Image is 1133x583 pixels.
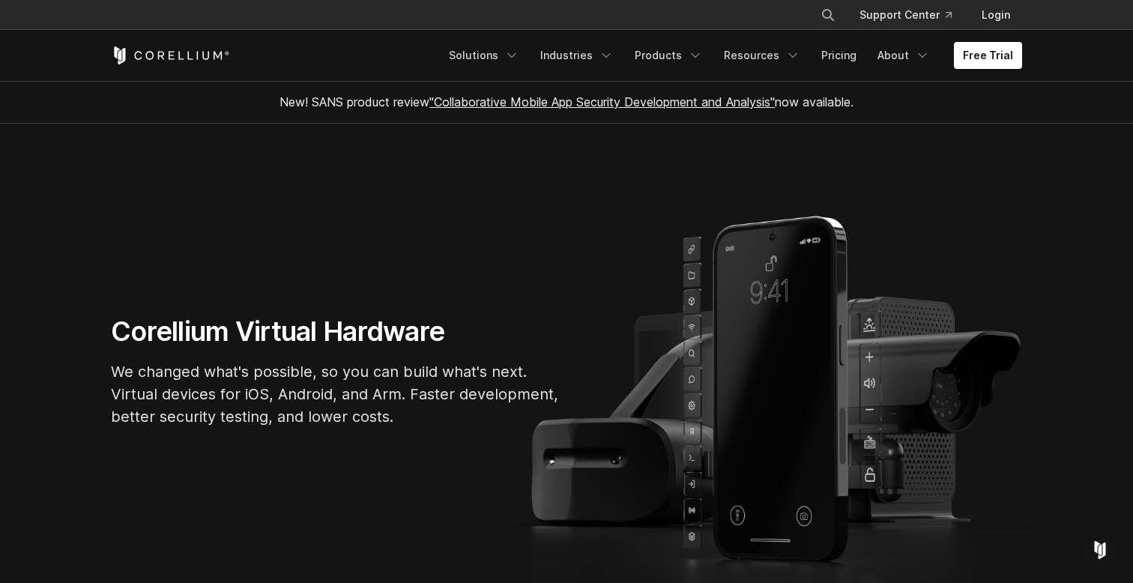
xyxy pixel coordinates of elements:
a: Corellium Home [111,46,230,64]
a: Products [626,42,712,69]
a: Login [970,1,1022,28]
a: Solutions [440,42,528,69]
div: Navigation Menu [440,42,1022,69]
a: Support Center [848,1,964,28]
a: Industries [531,42,623,69]
a: About [868,42,939,69]
p: We changed what's possible, so you can build what's next. Virtual devices for iOS, Android, and A... [111,360,561,428]
a: Free Trial [954,42,1022,69]
a: Resources [715,42,809,69]
span: New! SANS product review now available. [280,94,853,109]
div: Navigation Menu [803,1,1022,28]
button: Search [815,1,842,28]
a: Pricing [812,42,865,69]
a: "Collaborative Mobile App Security Development and Analysis" [429,94,775,109]
div: Open Intercom Messenger [1082,532,1118,568]
h1: Corellium Virtual Hardware [111,315,561,348]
